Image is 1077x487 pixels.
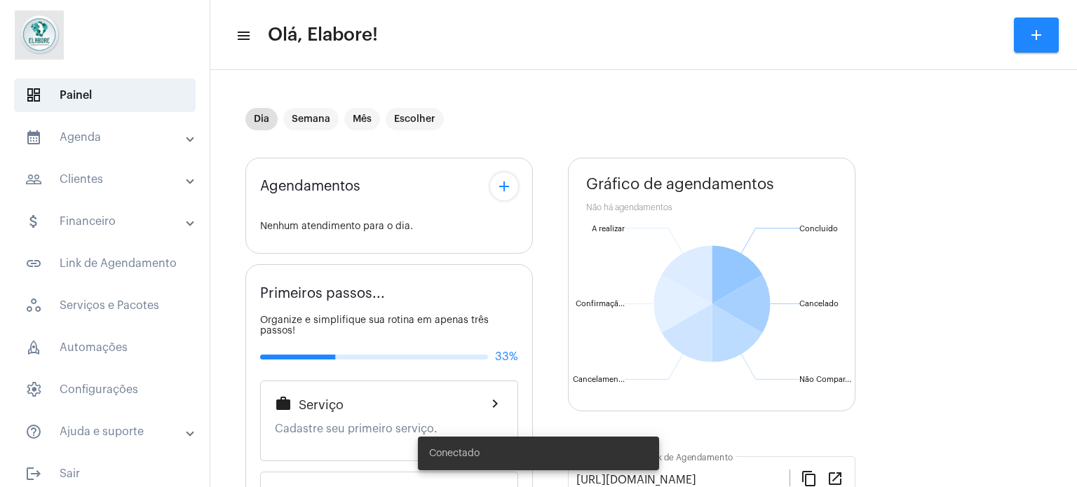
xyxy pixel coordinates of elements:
[268,24,378,46] span: Olá, Elabore!
[799,225,838,233] text: Concluído
[25,87,42,104] span: sidenav icon
[827,469,844,486] mat-icon: open_in_new
[260,179,360,194] span: Agendamentos
[8,415,210,448] mat-expansion-panel-header: sidenav iconAjuda e suporte
[576,474,790,486] input: Link
[586,176,774,193] span: Gráfico de agendamentos
[260,286,385,301] span: Primeiros passos...
[592,225,625,233] text: A realizar
[799,300,839,308] text: Cancelado
[283,108,339,130] mat-chip: Semana
[25,171,42,188] mat-icon: sidenav icon
[11,7,67,63] img: 4c6856f8-84c7-1050-da6c-cc5081a5dbaf.jpg
[260,315,489,336] span: Organize e simplifique sua rotina em apenas três passos!
[25,129,187,146] mat-panel-title: Agenda
[14,373,196,406] span: Configurações
[344,108,380,130] mat-chip: Mês
[8,121,210,154] mat-expansion-panel-header: sidenav iconAgenda
[25,213,187,230] mat-panel-title: Financeiro
[496,178,513,195] mat-icon: add
[799,376,851,383] text: Não Compar...
[429,446,480,460] span: Conectado
[25,339,42,356] span: sidenav icon
[25,255,42,272] mat-icon: sidenav icon
[260,221,518,232] div: Nenhum atendimento para o dia.
[25,129,42,146] mat-icon: sidenav icon
[275,395,292,412] mat-icon: work
[25,423,42,440] mat-icon: sidenav icon
[245,108,278,130] mat-chip: Dia
[8,205,210,238] mat-expansion-panel-header: sidenav iconFinanceiro
[1028,27,1045,43] mat-icon: add
[275,423,503,435] p: Cadastre seu primeiro serviço.
[25,213,42,230] mat-icon: sidenav icon
[487,395,503,412] mat-icon: chevron_right
[14,331,196,364] span: Automações
[25,297,42,314] span: sidenav icon
[8,163,210,196] mat-expansion-panel-header: sidenav iconClientes
[801,469,818,486] mat-icon: content_copy
[386,108,444,130] mat-chip: Escolher
[299,398,344,412] span: Serviço
[25,423,187,440] mat-panel-title: Ajuda e suporte
[495,350,518,363] span: 33%
[25,381,42,398] span: sidenav icon
[14,289,196,322] span: Serviços e Pacotes
[14,78,196,112] span: Painel
[236,27,250,44] mat-icon: sidenav icon
[25,171,187,188] mat-panel-title: Clientes
[573,376,625,383] text: Cancelamen...
[25,465,42,482] mat-icon: sidenav icon
[14,247,196,280] span: Link de Agendamento
[576,300,625,308] text: Confirmaçã...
